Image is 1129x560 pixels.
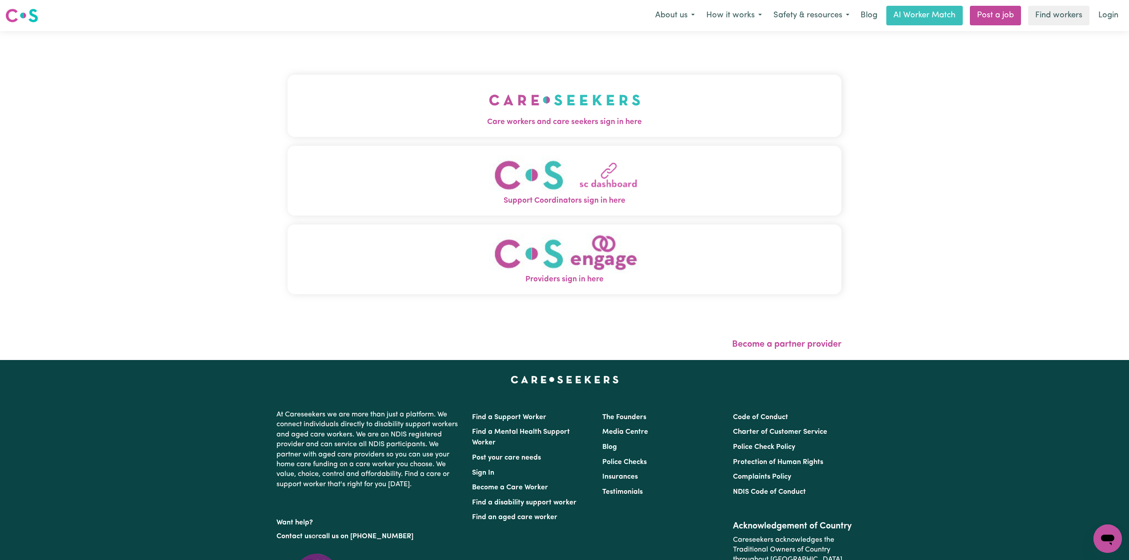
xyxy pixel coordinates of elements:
a: Careseekers logo [5,5,38,26]
a: Find a Mental Health Support Worker [472,428,570,446]
h2: Acknowledgement of Country [733,521,853,532]
span: Care workers and care seekers sign in here [288,116,841,128]
a: Contact us [276,533,312,540]
p: At Careseekers we are more than just a platform. We connect individuals directly to disability su... [276,406,461,493]
a: Code of Conduct [733,414,788,421]
a: Find workers [1028,6,1089,25]
a: call us on [PHONE_NUMBER] [318,533,413,540]
a: NDIS Code of Conduct [733,488,806,496]
span: Support Coordinators sign in here [288,195,841,207]
a: Complaints Policy [733,473,791,480]
a: Become a partner provider [732,340,841,349]
a: Blog [602,444,617,451]
a: Insurances [602,473,638,480]
a: Find an aged care worker [472,514,557,521]
a: Careseekers home page [511,376,619,383]
a: Protection of Human Rights [733,459,823,466]
a: Post a job [970,6,1021,25]
p: or [276,528,461,545]
a: Blog [855,6,883,25]
iframe: Button to launch messaging window [1093,524,1122,553]
a: Police Checks [602,459,647,466]
button: About us [649,6,701,25]
a: The Founders [602,414,646,421]
p: Want help? [276,514,461,528]
a: Sign In [472,469,494,476]
a: Police Check Policy [733,444,795,451]
a: Become a Care Worker [472,484,548,491]
a: Charter of Customer Service [733,428,827,436]
a: Post your care needs [472,454,541,461]
a: Find a Support Worker [472,414,546,421]
span: Providers sign in here [288,274,841,285]
button: Safety & resources [768,6,855,25]
a: Find a disability support worker [472,499,577,506]
button: Support Coordinators sign in here [288,146,841,216]
a: Login [1093,6,1124,25]
button: How it works [701,6,768,25]
button: Care workers and care seekers sign in here [288,75,841,137]
a: Testimonials [602,488,643,496]
button: Providers sign in here [288,224,841,294]
a: Media Centre [602,428,648,436]
a: AI Worker Match [886,6,963,25]
img: Careseekers logo [5,8,38,24]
